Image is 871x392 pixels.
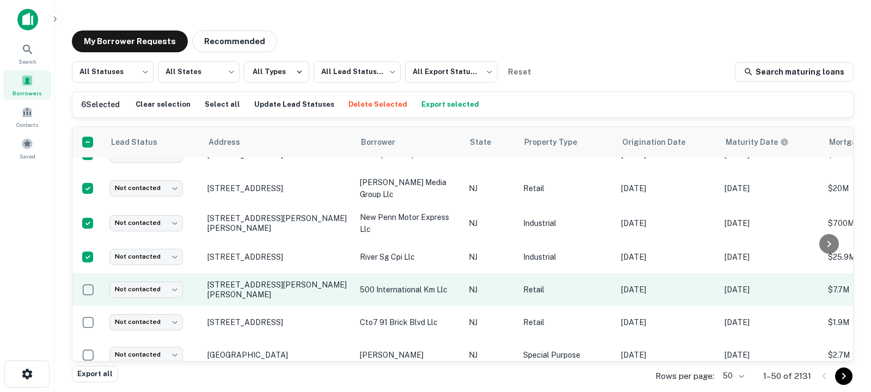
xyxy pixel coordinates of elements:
div: 50 [719,368,746,384]
h6: 6 Selected [81,99,120,111]
p: NJ [469,217,512,229]
p: Retail [523,182,610,194]
p: [DATE] [725,251,817,263]
p: NJ [469,182,512,194]
span: Address [208,136,254,149]
p: 500 international km llc [360,284,458,296]
span: Lead Status [111,136,171,149]
span: Contacts [16,120,38,129]
div: Not contacted [109,249,183,265]
p: [STREET_ADDRESS] [207,252,349,262]
button: Clear selection [133,96,193,113]
p: [DATE] [621,316,714,328]
div: Maturity dates displayed may be estimated. Please contact the lender for the most accurate maturi... [726,136,789,148]
p: NJ [469,284,512,296]
p: [DATE] [725,349,817,361]
p: [DATE] [621,251,714,263]
p: new penn motor express llc [360,211,458,235]
span: Property Type [524,136,591,149]
button: Select all [202,96,243,113]
button: My Borrower Requests [72,30,188,52]
p: [DATE] [725,217,817,229]
p: cto7 91 brick blvd llc [360,316,458,328]
a: Search [3,39,51,68]
button: Export selected [419,96,482,113]
th: Origination Date [616,127,719,157]
p: [STREET_ADDRESS] [207,183,349,193]
div: Not contacted [109,314,183,330]
p: [DATE] [621,349,714,361]
div: Not contacted [109,180,183,196]
img: capitalize-icon.png [17,9,38,30]
button: Go to next page [835,367,852,385]
th: Address [202,127,354,157]
p: Rows per page: [655,370,714,383]
th: Maturity dates displayed may be estimated. Please contact the lender for the most accurate maturi... [719,127,823,157]
p: NJ [469,251,512,263]
p: NJ [469,316,512,328]
button: Reset [502,61,537,83]
p: [DATE] [621,182,714,194]
span: State [470,136,505,149]
p: Industrial [523,251,610,263]
th: Borrower [354,127,463,157]
button: Update Lead Statuses [252,96,337,113]
p: [DATE] [725,182,817,194]
p: [DATE] [621,284,714,296]
div: All Export Statuses [405,58,498,86]
div: Not contacted [109,215,183,231]
th: State [463,127,518,157]
p: [DATE] [725,316,817,328]
th: Property Type [518,127,616,157]
div: Not contacted [109,281,183,297]
button: Recommended [192,30,277,52]
p: Special Purpose [523,349,610,361]
span: Borrower [361,136,409,149]
p: river sg cpi llc [360,251,458,263]
span: Saved [20,152,35,161]
div: All Lead Statuses [314,58,401,86]
a: Search maturing loans [735,62,854,82]
p: [DATE] [621,217,714,229]
p: Retail [523,316,610,328]
p: [PERSON_NAME] media group llc [360,176,458,200]
p: Industrial [523,217,610,229]
p: [DATE] [725,284,817,296]
div: All States [158,58,240,86]
button: All Types [244,61,309,83]
span: Borrowers [13,89,42,97]
h6: Maturity Date [726,136,778,148]
p: [STREET_ADDRESS][PERSON_NAME][PERSON_NAME] [207,280,349,299]
a: Borrowers [3,70,51,100]
span: Origination Date [622,136,700,149]
p: Retail [523,284,610,296]
div: Not contacted [109,347,183,363]
p: [STREET_ADDRESS] [207,317,349,327]
div: All Statuses [72,58,154,86]
span: Search [19,57,36,66]
th: Lead Status [104,127,202,157]
a: Saved [3,133,51,163]
p: 1–50 of 2131 [763,370,811,383]
a: Contacts [3,102,51,131]
p: [STREET_ADDRESS][PERSON_NAME][PERSON_NAME] [207,213,349,233]
p: [GEOGRAPHIC_DATA] [207,350,349,360]
p: [PERSON_NAME] [360,349,458,361]
iframe: Chat Widget [817,305,871,357]
button: Export all [72,366,118,382]
button: Delete Selected [346,96,410,113]
p: NJ [469,349,512,361]
span: Maturity dates displayed may be estimated. Please contact the lender for the most accurate maturi... [726,136,803,148]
